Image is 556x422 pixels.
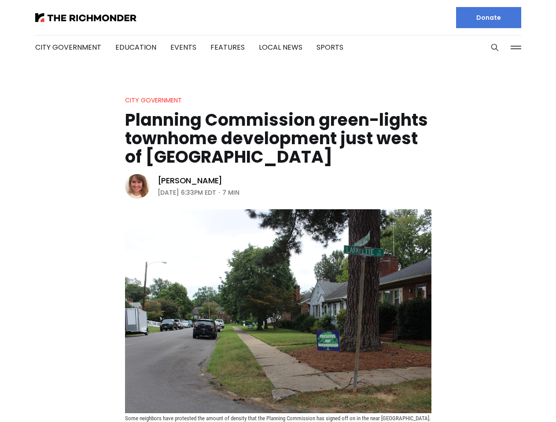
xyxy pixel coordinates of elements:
a: Sports [317,42,343,52]
span: 7 min [222,187,239,198]
a: [PERSON_NAME] [158,175,223,186]
img: Sarah Vogelsong [125,174,150,199]
img: Planning Commission green-lights townhome development just west of Carytown [125,209,431,413]
a: Features [210,42,245,52]
a: Local News [259,42,302,52]
h1: Planning Commission green-lights townhome development just west of [GEOGRAPHIC_DATA] [125,111,431,166]
a: City Government [35,42,101,52]
a: Donate [456,7,521,28]
a: City Government [125,96,182,105]
a: Events [170,42,196,52]
img: The Richmonder [35,13,136,22]
time: [DATE] 6:33PM EDT [158,187,216,198]
button: Search this site [488,41,501,54]
a: Education [115,42,156,52]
